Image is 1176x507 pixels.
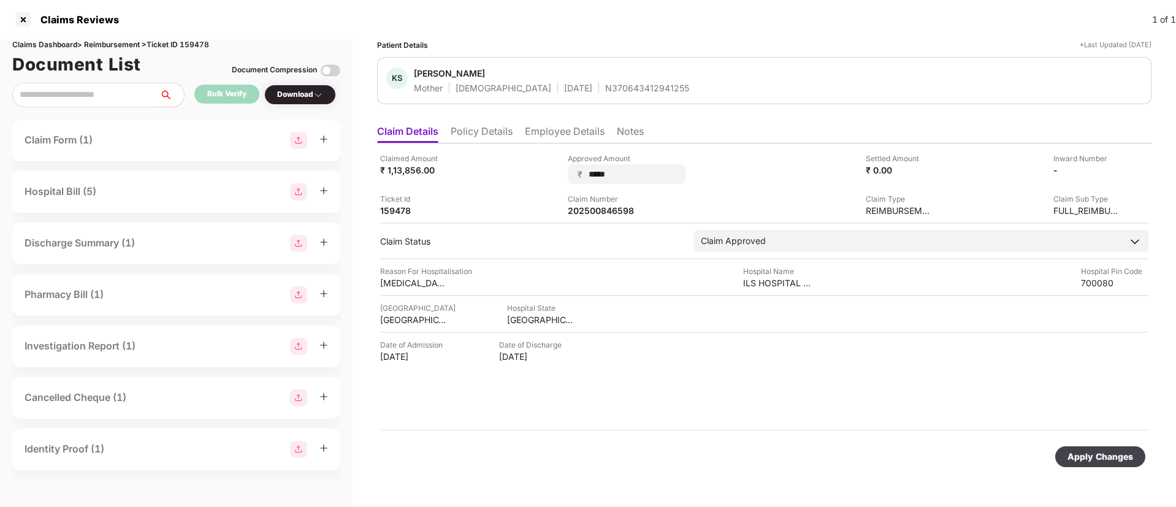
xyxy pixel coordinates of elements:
[1081,277,1148,289] div: 700080
[290,183,307,200] img: svg+xml;base64,PHN2ZyBpZD0iR3JvdXBfMjg4MTMiIGRhdGEtbmFtZT0iR3JvdXAgMjg4MTMiIHhtbG5zPSJodHRwOi8vd3...
[25,338,136,354] div: Investigation Report (1)
[414,67,485,79] div: [PERSON_NAME]
[25,441,104,457] div: Identity Proof (1)
[12,39,340,51] div: Claims Dashboard > Reimbursement > Ticket ID 159478
[319,392,328,401] span: plus
[313,90,323,100] img: svg+xml;base64,PHN2ZyBpZD0iRHJvcGRvd24tMzJ4MzIiIHhtbG5zPSJodHRwOi8vd3d3LnczLm9yZy8yMDAwL3N2ZyIgd2...
[25,287,104,302] div: Pharmacy Bill (1)
[1053,153,1121,164] div: Inward Number
[290,286,307,303] img: svg+xml;base64,PHN2ZyBpZD0iR3JvdXBfMjg4MTMiIGRhdGEtbmFtZT0iR3JvdXAgMjg4MTMiIHhtbG5zPSJodHRwOi8vd3...
[866,205,933,216] div: REIMBURSEMENT
[25,184,96,199] div: Hospital Bill (5)
[578,169,587,180] span: ₹
[319,238,328,246] span: plus
[1152,13,1176,26] div: 1 of 1
[568,205,635,216] div: 202500846598
[25,390,126,405] div: Cancelled Cheque (1)
[456,82,551,94] div: [DEMOGRAPHIC_DATA]
[33,13,119,26] div: Claims Reviews
[290,441,307,458] img: svg+xml;base64,PHN2ZyBpZD0iR3JvdXBfMjg4MTMiIGRhdGEtbmFtZT0iR3JvdXAgMjg4MTMiIHhtbG5zPSJodHRwOi8vd3...
[380,235,681,247] div: Claim Status
[380,302,456,314] div: [GEOGRAPHIC_DATA]
[380,164,448,176] div: ₹ 1,13,856.00
[1067,450,1133,463] div: Apply Changes
[1053,205,1121,216] div: FULL_REIMBURSEMENT
[1080,39,1151,51] div: *Last Updated [DATE]
[743,265,811,277] div: Hospital Name
[866,193,933,205] div: Claim Type
[290,235,307,252] img: svg+xml;base64,PHN2ZyBpZD0iR3JvdXBfMjg4MTMiIGRhdGEtbmFtZT0iR3JvdXAgMjg4MTMiIHhtbG5zPSJodHRwOi8vd3...
[507,314,575,326] div: [GEOGRAPHIC_DATA]
[1129,235,1141,248] img: downArrowIcon
[866,164,933,176] div: ₹ 0.00
[12,51,141,78] h1: Document List
[380,351,448,362] div: [DATE]
[499,339,567,351] div: Date of Discharge
[290,132,307,149] img: svg+xml;base64,PHN2ZyBpZD0iR3JvdXBfMjg4MTMiIGRhdGEtbmFtZT0iR3JvdXAgMjg4MTMiIHhtbG5zPSJodHRwOi8vd3...
[25,235,135,251] div: Discharge Summary (1)
[319,444,328,452] span: plus
[319,289,328,298] span: plus
[743,277,811,289] div: ILS HOSPITAL DUMDUM
[386,67,408,89] div: KS
[321,61,340,80] img: svg+xml;base64,PHN2ZyBpZD0iVG9nZ2xlLTMyeDMyIiB4bWxucz0iaHR0cDovL3d3dy53My5vcmcvMjAwMC9zdmciIHdpZH...
[159,90,184,100] span: search
[605,82,689,94] div: N370643412941255
[377,39,428,51] div: Patient Details
[207,88,246,100] div: Bulk Verify
[568,193,635,205] div: Claim Number
[159,83,185,107] button: search
[319,341,328,349] span: plus
[380,314,448,326] div: [GEOGRAPHIC_DATA]
[451,125,513,143] li: Policy Details
[232,64,317,76] div: Document Compression
[414,82,443,94] div: Mother
[1053,164,1121,176] div: -
[866,153,933,164] div: Settled Amount
[290,338,307,355] img: svg+xml;base64,PHN2ZyBpZD0iR3JvdXBfMjg4MTMiIGRhdGEtbmFtZT0iR3JvdXAgMjg4MTMiIHhtbG5zPSJodHRwOi8vd3...
[277,89,323,101] div: Download
[1081,265,1148,277] div: Hospital Pin Code
[380,339,448,351] div: Date of Admission
[507,302,575,314] div: Hospital State
[568,153,685,164] div: Approved Amount
[25,132,93,148] div: Claim Form (1)
[380,277,448,289] div: [MEDICAL_DATA] with severe dehydration
[617,125,644,143] li: Notes
[564,82,592,94] div: [DATE]
[380,153,448,164] div: Claimed Amount
[319,135,328,143] span: plus
[319,186,328,195] span: plus
[380,193,448,205] div: Ticket Id
[525,125,605,143] li: Employee Details
[1053,193,1121,205] div: Claim Sub Type
[380,265,472,277] div: Reason For Hospitalisation
[380,205,448,216] div: 159478
[701,234,766,248] div: Claim Approved
[290,389,307,406] img: svg+xml;base64,PHN2ZyBpZD0iR3JvdXBfMjg4MTMiIGRhdGEtbmFtZT0iR3JvdXAgMjg4MTMiIHhtbG5zPSJodHRwOi8vd3...
[499,351,567,362] div: [DATE]
[377,125,438,143] li: Claim Details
